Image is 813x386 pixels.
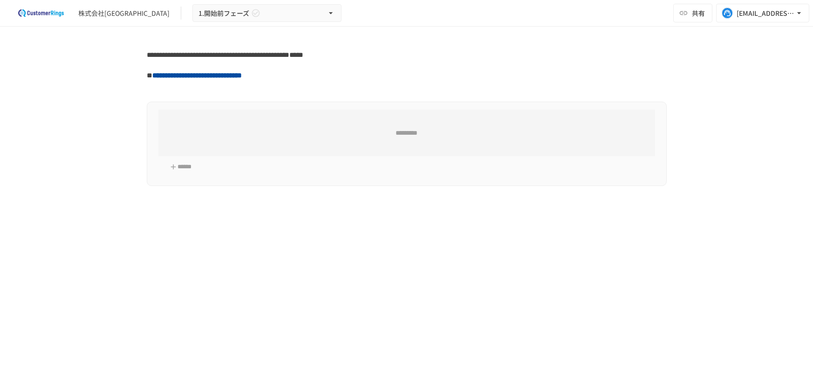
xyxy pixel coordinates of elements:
[716,4,809,22] button: [EMAIL_ADDRESS][DOMAIN_NAME]
[692,8,705,18] span: 共有
[673,4,712,22] button: 共有
[192,4,342,22] button: 1.開始前フェーズ
[198,7,249,19] span: 1.開始前フェーズ
[11,6,71,21] img: 2eEvPB0nRDFhy0583kMjGN2Zv6C2P7ZKCFl8C3CzR0M
[78,8,170,18] div: 株式会社[GEOGRAPHIC_DATA]
[737,7,794,19] div: [EMAIL_ADDRESS][DOMAIN_NAME]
